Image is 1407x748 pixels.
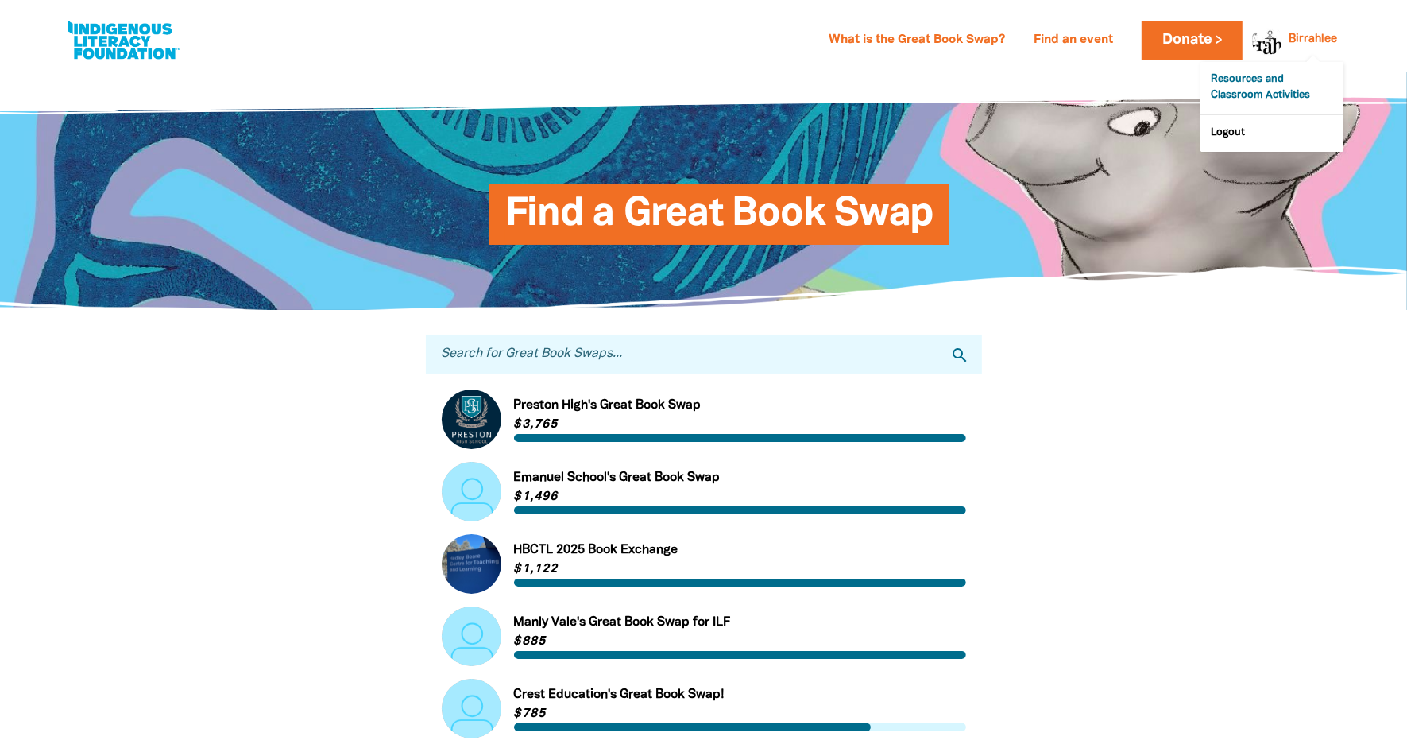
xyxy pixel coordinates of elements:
[1142,21,1242,60] a: Donate
[1289,34,1337,45] a: Birrahlee
[505,196,934,245] span: Find a Great Book Swap
[1200,115,1343,152] a: Logout
[1200,62,1343,114] a: Resources and Classroom Activities
[1024,28,1123,53] a: Find an event
[819,28,1015,53] a: What is the Great Book Swap?
[951,346,970,365] i: search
